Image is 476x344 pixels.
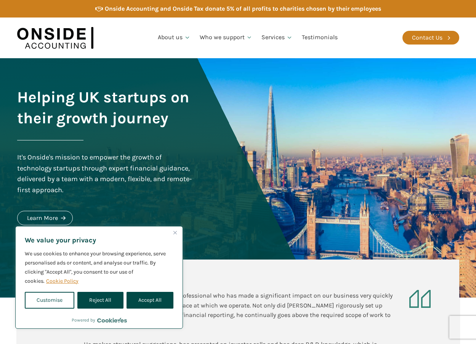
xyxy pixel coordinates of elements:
[15,226,183,329] div: We value your privacy
[17,87,194,129] h1: Helping UK startups on their growth journey
[25,292,74,309] button: Customise
[72,316,127,324] div: Powered by
[27,213,58,223] div: Learn More
[173,231,177,234] img: Close
[105,4,381,14] div: Onside Accounting and Onside Tax donate 5% of all profits to charities chosen by their employees
[257,25,297,51] a: Services
[402,31,459,45] a: Contact Us
[195,25,257,51] a: Who we support
[297,25,342,51] a: Testimonials
[77,292,123,309] button: Reject All
[25,249,173,286] p: We use cookies to enhance your browsing experience, serve personalised ads or content, and analys...
[46,277,79,285] a: Cookie Policy
[97,318,127,323] a: Visit CookieYes website
[412,33,442,43] div: Contact Us
[153,25,195,51] a: About us
[127,292,173,309] button: Accept All
[25,236,173,245] p: We value your privacy
[17,152,194,196] div: It's Onside's mission to empower the growth of technology startups through expert financial guida...
[170,228,180,237] button: Close
[17,23,93,53] img: Onside Accounting
[17,211,73,225] a: Learn More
